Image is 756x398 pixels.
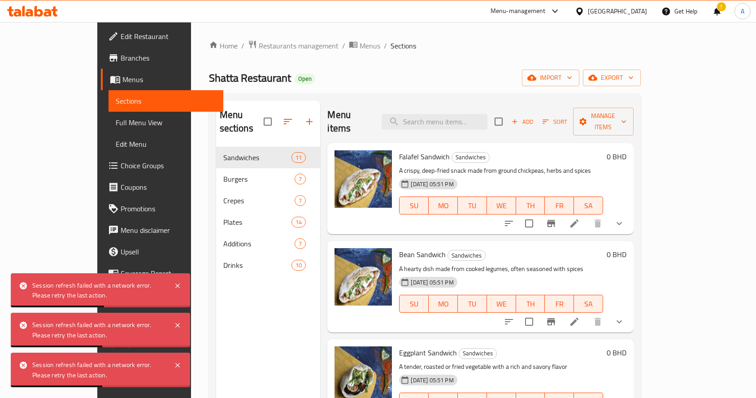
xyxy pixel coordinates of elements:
span: Upsell [121,246,217,257]
p: A hearty dish made from cooked legumes, often seasoned with spices [399,263,603,275]
div: items [295,174,306,184]
h6: 0 BHD [607,150,626,163]
span: SA [578,199,600,212]
span: Choice Groups [121,160,217,171]
button: Manage items [573,108,634,136]
a: Menus [101,69,224,90]
button: WE [487,197,516,214]
span: Plates [223,217,292,227]
span: A [741,6,744,16]
button: Branch-specific-item [540,213,562,234]
span: [DATE] 05:51 PM [407,180,457,188]
span: FR [548,297,570,311]
nav: breadcrumb [209,40,641,52]
a: Edit menu item [569,316,580,327]
span: FR [548,199,570,212]
div: Sandwiches [448,250,486,261]
div: Sandwiches [459,348,497,359]
div: Menu-management [491,6,546,17]
span: Falafel Sandwich [399,150,450,163]
button: WE [487,295,516,313]
div: items [291,152,306,163]
div: Sandwiches11 [216,147,321,168]
span: TU [461,199,483,212]
span: Full Menu View [116,117,217,128]
img: Falafel Sandwich [335,150,392,208]
span: TU [461,297,483,311]
h2: Menu sections [220,108,264,135]
button: MO [429,295,458,313]
a: Restaurants management [248,40,339,52]
span: Additions [223,238,295,249]
button: show more [608,311,630,332]
span: Select section [489,112,508,131]
div: Drinks10 [216,254,321,276]
span: 11 [292,153,305,162]
div: Session refresh failed with a network error. Please retry the last action. [32,280,165,301]
button: import [522,70,579,86]
a: Menus [349,40,380,52]
button: Add [508,115,537,129]
div: Sandwiches [452,152,490,163]
button: TU [458,295,487,313]
a: Promotions [101,198,224,219]
span: Sandwiches [448,250,485,261]
h6: 0 BHD [607,346,626,359]
div: items [291,217,306,227]
span: Sandwiches [223,152,292,163]
span: SU [403,199,425,212]
a: Edit Restaurant [101,26,224,47]
input: search [382,114,487,130]
span: Sandwiches [452,152,489,162]
span: Sort [543,117,567,127]
a: Upsell [101,241,224,262]
span: Manage items [580,110,626,133]
div: items [291,260,306,271]
span: Crepes [223,195,295,206]
li: / [241,40,244,51]
span: Menus [122,74,217,85]
span: WE [491,199,513,212]
span: export [590,72,634,83]
a: Branches [101,47,224,69]
svg: Show Choices [614,218,625,229]
div: Open [295,74,315,84]
a: Coverage Report [101,262,224,284]
span: TH [520,297,542,311]
button: FR [545,197,574,214]
span: [DATE] 05:51 PM [407,278,457,287]
span: Drinks [223,260,292,271]
span: 7 [295,197,305,205]
span: 14 [292,218,305,227]
span: Edit Menu [116,139,217,149]
button: delete [587,311,608,332]
span: MO [432,297,454,311]
button: SU [399,295,429,313]
span: Restaurants management [259,40,339,51]
button: SU [399,197,429,214]
a: Menu disclaimer [101,219,224,241]
div: Plates14 [216,211,321,233]
li: / [342,40,345,51]
a: Sections [109,90,224,112]
button: show more [608,213,630,234]
span: Branches [121,52,217,63]
button: TH [516,295,545,313]
button: SA [574,295,603,313]
span: Sections [391,40,416,51]
span: SU [403,297,425,311]
nav: Menu sections [216,143,321,280]
div: Crepes7 [216,190,321,211]
span: SA [578,297,600,311]
span: 7 [295,240,305,248]
span: Menu disclaimer [121,225,217,236]
div: Session refresh failed with a network error. Please retry the last action. [32,360,165,380]
span: Menus [360,40,380,51]
button: TU [458,197,487,214]
span: Shatta Restaurant [209,68,291,88]
div: Burgers7 [216,168,321,190]
span: Edit Restaurant [121,31,217,42]
span: Burgers [223,174,295,184]
button: export [583,70,641,86]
